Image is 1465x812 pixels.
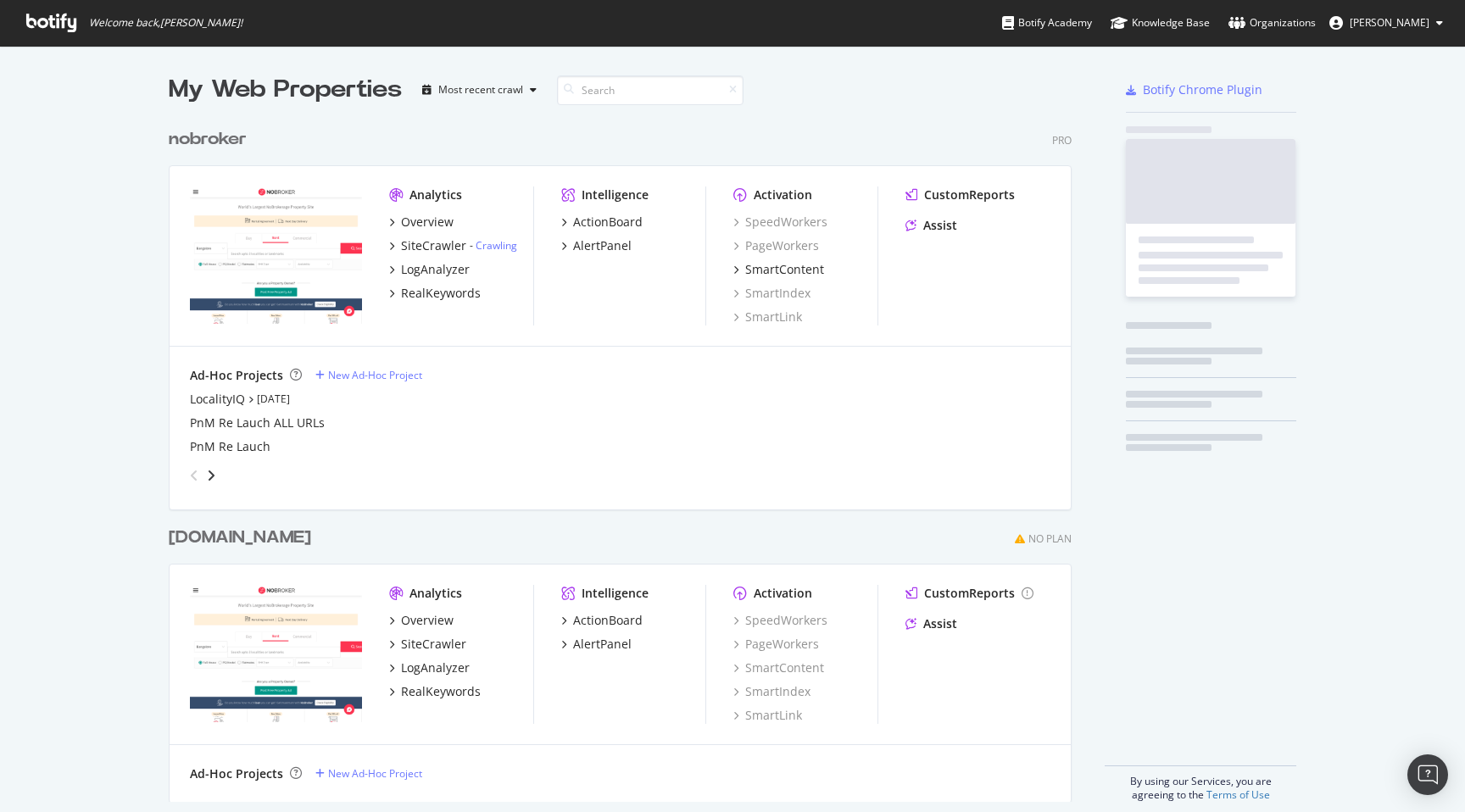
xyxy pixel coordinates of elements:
[328,368,422,382] div: New Ad-Hoc Project
[315,766,422,781] a: New Ad-Hoc Project
[582,585,649,602] div: Intelligence
[190,186,362,324] img: nobroker.com
[169,127,253,152] a: nobroker
[905,585,1033,602] a: CustomReports
[169,127,247,152] div: nobroker
[905,217,957,234] a: Assist
[476,238,517,253] a: Crawling
[409,186,462,203] div: Analytics
[190,765,283,782] div: Ad-Hoc Projects
[754,585,812,602] div: Activation
[190,367,283,384] div: Ad-Hoc Projects
[733,636,819,653] a: PageWorkers
[1143,81,1262,98] div: Botify Chrome Plugin
[733,214,827,231] a: SpeedWorkers
[557,75,744,105] input: Search
[438,85,523,95] div: Most recent crawl
[401,659,470,676] div: LogAnalyzer
[415,76,543,103] button: Most recent crawl
[169,526,311,550] div: [DOMAIN_NAME]
[573,237,632,254] div: AlertPanel
[401,636,466,653] div: SiteCrawler
[389,683,481,700] a: RealKeywords
[401,214,454,231] div: Overview
[169,526,318,550] a: [DOMAIN_NAME]
[89,16,242,30] span: Welcome back, [PERSON_NAME] !
[315,368,422,382] a: New Ad-Hoc Project
[169,107,1085,802] div: grid
[401,237,466,254] div: SiteCrawler
[923,615,957,632] div: Assist
[401,683,481,700] div: RealKeywords
[169,73,402,107] div: My Web Properties
[561,636,632,653] a: AlertPanel
[573,612,643,629] div: ActionBoard
[733,237,819,254] a: PageWorkers
[470,238,517,253] div: -
[389,636,466,653] a: SiteCrawler
[733,261,824,278] a: SmartContent
[561,237,632,254] a: AlertPanel
[1350,15,1429,30] span: Bharat Lohakare
[924,585,1015,602] div: CustomReports
[190,585,362,722] img: nobrokersecondary.com
[401,285,481,302] div: RealKeywords
[190,414,325,431] a: PnM Re Lauch ALL URLs
[733,659,824,676] a: SmartContent
[1002,14,1092,31] div: Botify Academy
[1111,14,1210,31] div: Knowledge Base
[190,438,270,455] a: PnM Re Lauch
[1126,81,1262,98] a: Botify Chrome Plugin
[401,261,470,278] div: LogAnalyzer
[328,766,422,781] div: New Ad-Hoc Project
[561,612,643,629] a: ActionBoard
[754,186,812,203] div: Activation
[733,683,810,700] a: SmartIndex
[401,612,454,629] div: Overview
[924,186,1015,203] div: CustomReports
[389,659,470,676] a: LogAnalyzer
[389,612,454,629] a: Overview
[733,707,802,724] a: SmartLink
[389,285,481,302] a: RealKeywords
[923,217,957,234] div: Assist
[190,391,245,408] a: LocalityIQ
[1052,133,1072,147] div: Pro
[257,392,290,406] a: [DATE]
[573,214,643,231] div: ActionBoard
[1407,754,1448,795] div: Open Intercom Messenger
[745,261,824,278] div: SmartContent
[905,186,1015,203] a: CustomReports
[1228,14,1316,31] div: Organizations
[409,585,462,602] div: Analytics
[1028,531,1072,546] div: No Plan
[389,261,470,278] a: LogAnalyzer
[1206,787,1270,802] a: Terms of Use
[389,214,454,231] a: Overview
[733,285,810,302] a: SmartIndex
[561,214,643,231] a: ActionBoard
[389,237,517,254] a: SiteCrawler- Crawling
[733,612,827,629] a: SpeedWorkers
[733,309,802,325] a: SmartLink
[183,462,205,489] div: angle-left
[1316,9,1457,36] button: [PERSON_NAME]
[905,615,957,632] a: Assist
[573,636,632,653] div: AlertPanel
[1105,765,1296,802] div: By using our Services, you are agreeing to the
[205,467,217,484] div: angle-right
[582,186,649,203] div: Intelligence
